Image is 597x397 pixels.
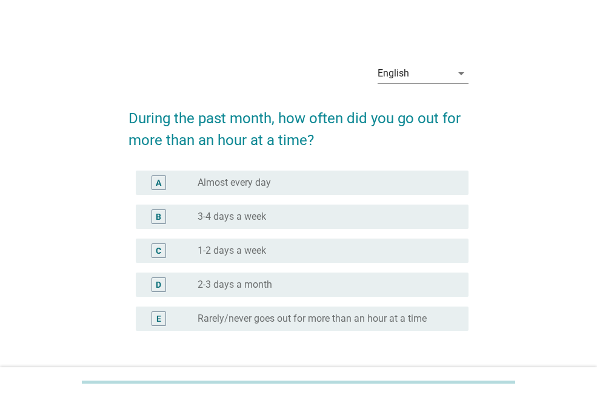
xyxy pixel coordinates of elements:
[198,245,266,257] label: 1-2 days a week
[128,95,469,151] h2: During the past month, how often did you go out for more than an hour at a time?
[454,66,469,81] i: arrow_drop_down
[378,68,409,79] div: English
[198,313,427,325] label: Rarely/never goes out for more than an hour at a time
[198,211,266,223] label: 3-4 days a week
[156,312,161,325] div: E
[198,279,272,291] label: 2-3 days a month
[156,210,161,223] div: B
[198,177,271,189] label: Almost every day
[156,244,161,257] div: C
[156,176,161,189] div: A
[156,278,161,291] div: D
